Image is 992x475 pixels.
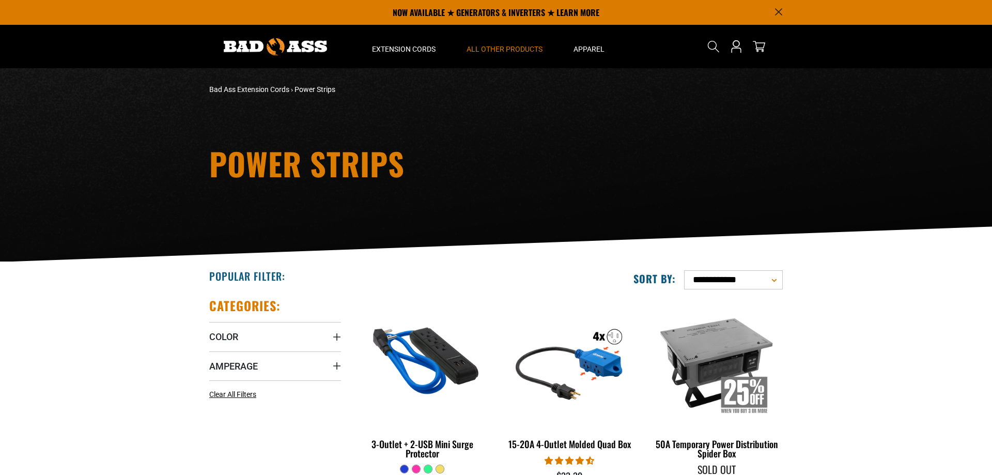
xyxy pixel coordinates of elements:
[209,84,586,95] nav: breadcrumbs
[372,44,436,54] span: Extension Cords
[209,269,285,283] h2: Popular Filter:
[209,322,341,351] summary: Color
[451,25,558,68] summary: All Other Products
[504,298,636,455] a: 15-20A 4-Outlet Molded Quad Box 15-20A 4-Outlet Molded Quad Box
[545,456,594,466] span: 4.40 stars
[209,85,289,94] a: Bad Ass Extension Cords
[209,390,256,399] span: Clear All Filters
[652,303,782,422] img: 50A Temporary Power Distribution Spider Box
[633,272,676,285] label: Sort by:
[291,85,293,94] span: ›
[295,85,335,94] span: Power Strips
[357,439,488,458] div: 3-Outlet + 2-USB Mini Surge Protector
[357,298,488,464] a: blue 3-Outlet + 2-USB Mini Surge Protector
[504,303,634,422] img: 15-20A 4-Outlet Molded Quad Box
[504,439,636,449] div: 15-20A 4-Outlet Molded Quad Box
[224,38,327,55] img: Bad Ass Extension Cords
[357,25,451,68] summary: Extension Cords
[574,44,605,54] span: Apparel
[358,303,488,422] img: blue
[651,439,783,458] div: 50A Temporary Power Distribution Spider Box
[209,331,238,343] span: Color
[209,389,260,400] a: Clear All Filters
[467,44,542,54] span: All Other Products
[651,298,783,464] a: 50A Temporary Power Distribution Spider Box 50A Temporary Power Distribution Spider Box
[705,38,722,55] summary: Search
[209,298,281,314] h2: Categories:
[651,464,783,474] div: Sold Out
[558,25,620,68] summary: Apparel
[209,351,341,380] summary: Amperage
[209,360,258,372] span: Amperage
[209,148,586,179] h1: Power Strips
